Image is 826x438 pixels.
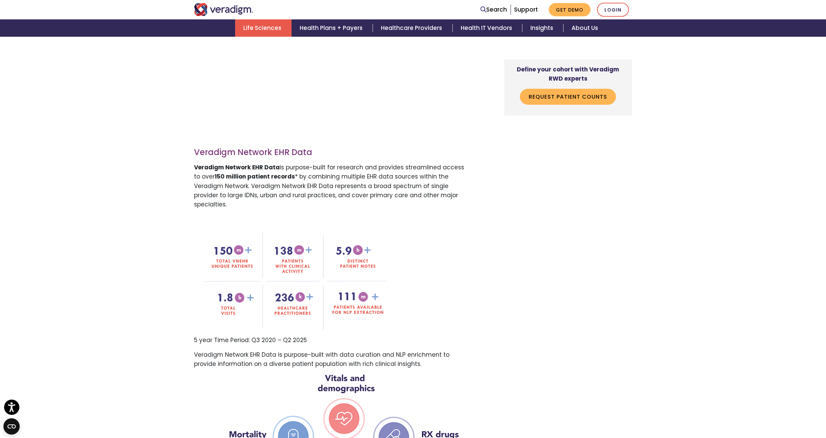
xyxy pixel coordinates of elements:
[696,389,818,430] iframe: Drift Chat Widget
[194,350,472,369] p: Veradigm Network EHR Data is purpose-built with data curation and NLP enrichment to provide infor...
[194,336,472,345] p: 5 year Time Period: Q3 2020 – Q2 2025
[597,3,629,17] a: Login
[480,5,507,14] a: Search
[373,19,452,37] a: Healthcare Providers
[235,19,292,37] a: Life Sciences
[194,163,472,209] p: is purpose-built for research and provides streamlined access to over * by combining multiple EHR...
[517,65,619,83] strong: Define your cohort with Veradigm RWD experts
[549,3,591,16] a: Get Demo
[215,172,295,181] strong: 150 million patient records
[194,215,406,330] img: RWD Numbers
[194,148,472,157] h3: Veradigm Network EHR Data
[563,19,606,37] a: About Us
[194,3,253,16] img: Veradigm logo
[522,19,563,37] a: Insights
[194,163,280,171] strong: Veradigm Network EHR Data
[453,19,522,37] a: Health IT Vendors
[292,19,373,37] a: Health Plans + Payers
[514,5,538,14] a: Support
[520,89,616,104] a: Request Patient Counts
[3,418,20,435] button: Open CMP widget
